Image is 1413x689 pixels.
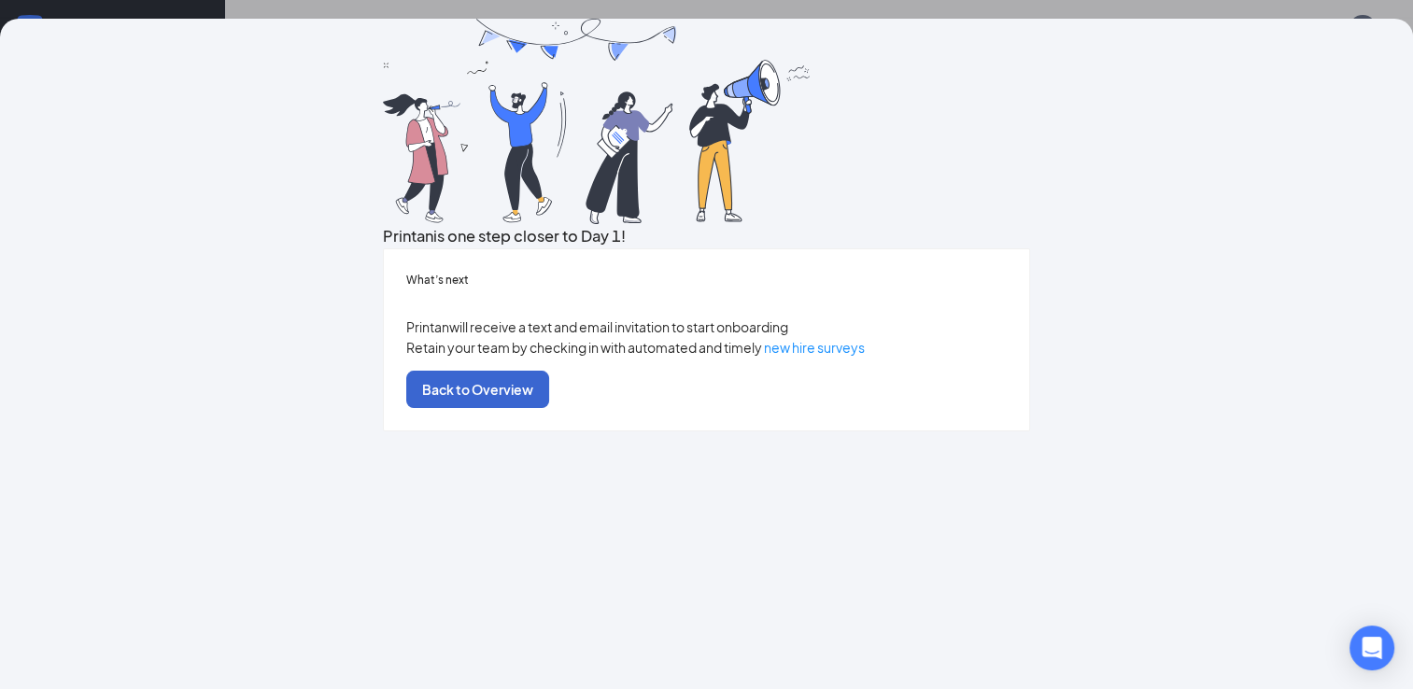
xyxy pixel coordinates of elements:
img: you are all set [383,19,812,224]
h5: What’s next [406,272,1007,288]
div: Open Intercom Messenger [1349,626,1394,670]
a: new hire surveys [764,339,865,356]
h3: Printan is one step closer to Day 1! [383,224,1030,248]
button: Back to Overview [406,371,549,408]
p: Retain your team by checking in with automated and timely [406,337,1007,358]
p: Printan will receive a text and email invitation to start onboarding [406,316,1007,337]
